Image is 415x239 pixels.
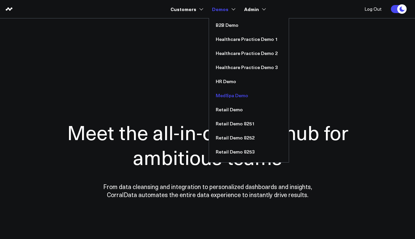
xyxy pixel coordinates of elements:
[209,131,289,145] a: Retail Demo 8252
[244,3,265,15] a: Admin
[209,145,289,159] a: Retail Demo 8253
[209,74,289,88] a: HR Demo
[44,120,372,169] h1: Meet the all-in-one data hub for ambitious teams
[209,32,289,46] a: Healthcare Practice Demo 1
[209,46,289,60] a: Healthcare Practice Demo 2
[209,18,289,32] a: B2B Demo
[89,183,327,199] p: From data cleansing and integration to personalized dashboards and insights, CorralData automates...
[170,3,202,15] a: Customers
[209,117,289,131] a: Retail Demo 8251
[212,3,234,15] a: Demos
[209,103,289,117] a: Retail Demo
[209,60,289,74] a: Healthcare Practice Demo 3
[209,88,289,103] a: MedSpa Demo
